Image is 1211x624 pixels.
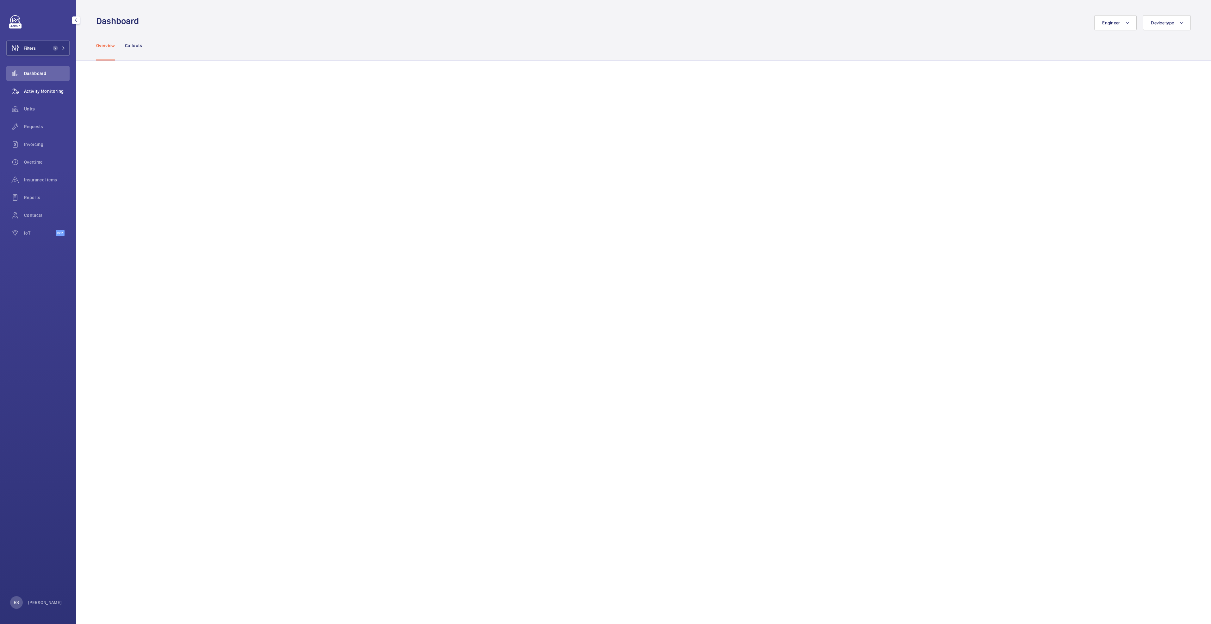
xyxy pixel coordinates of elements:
p: RS [14,599,19,606]
button: Device type [1143,15,1191,30]
span: Beta [56,230,65,236]
span: Reports [24,194,70,201]
span: Dashboard [24,70,70,77]
span: Insurance items [24,177,70,183]
span: Units [24,106,70,112]
span: Overtime [24,159,70,165]
span: Filters [24,45,36,51]
button: Engineer [1094,15,1137,30]
span: Invoicing [24,141,70,148]
span: Requests [24,123,70,130]
span: IoT [24,230,56,236]
button: Filters2 [6,41,70,56]
span: Activity Monitoring [24,88,70,94]
h1: Dashboard [96,15,143,27]
p: [PERSON_NAME] [28,599,62,606]
p: Callouts [125,42,142,49]
span: Engineer [1102,20,1120,25]
span: Device type [1151,20,1174,25]
span: Contacts [24,212,70,218]
span: 2 [53,46,58,51]
p: Overview [96,42,115,49]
